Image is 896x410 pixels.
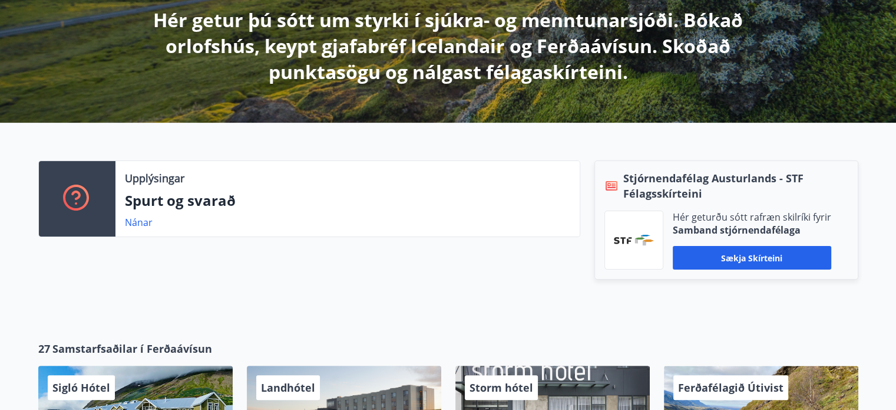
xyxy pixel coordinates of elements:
[125,191,570,211] p: Spurt og svarað
[137,7,759,85] p: Hér getur þú sótt um styrki í sjúkra- og menntunarsjóði. Bókað orlofshús, keypt gjafabréf Iceland...
[623,170,848,201] span: Stjórnendafélag Austurlands - STF Félagsskírteini
[673,224,831,237] p: Samband stjórnendafélaga
[125,170,184,186] p: Upplýsingar
[38,341,50,356] span: 27
[614,235,654,245] img: vjCaq2fThgY3EUYqSgpjEiBg6WP39ov69hlhuPVN.png
[673,246,831,270] button: Sækja skírteini
[261,381,315,395] span: Landhótel
[470,381,533,395] span: Storm hótel
[673,211,831,224] p: Hér geturðu sótt rafræn skilríki fyrir
[125,216,153,229] a: Nánar
[52,381,110,395] span: Sigló Hótel
[678,381,783,395] span: Ferðafélagið Útivist
[52,341,212,356] span: Samstarfsaðilar í Ferðaávísun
